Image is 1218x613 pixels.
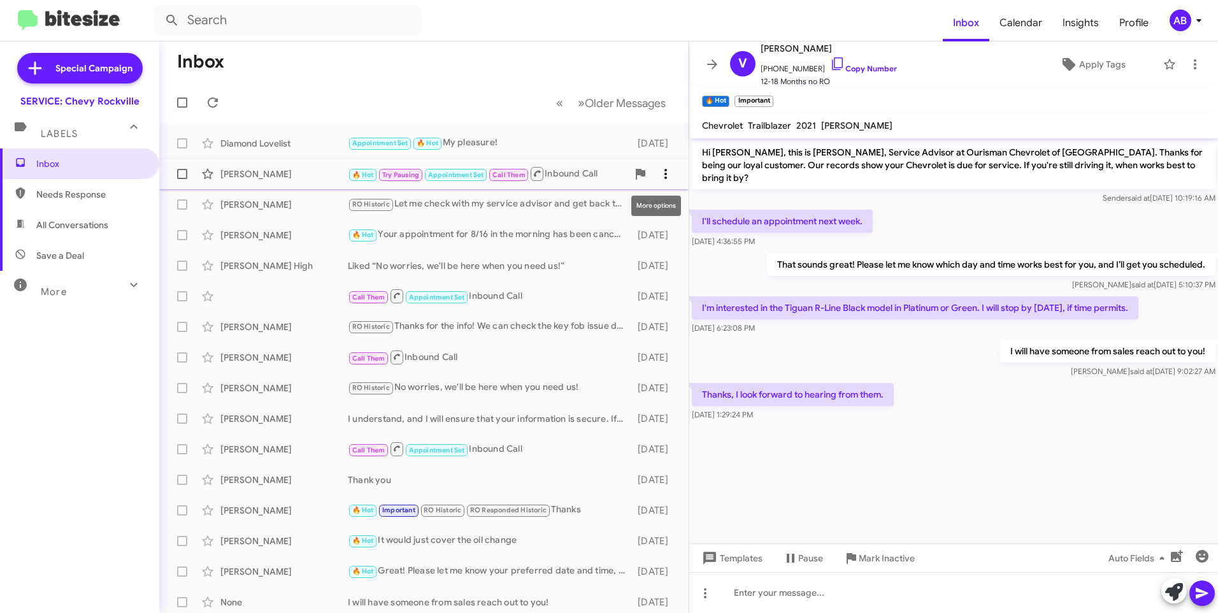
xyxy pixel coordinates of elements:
div: Diamond Lovelist [220,137,348,150]
span: [PERSON_NAME] [761,41,897,56]
div: My pleasure! [348,136,632,150]
span: Chevrolet [702,120,743,131]
div: I understand, and I will ensure that your information is secure. If you need assistance with your... [348,412,632,425]
div: Thank you [348,473,632,486]
p: I'm interested in the Tiguan R-Line Black model in Platinum or Green. I will stop by [DATE], if t... [692,296,1138,319]
div: [DATE] [632,565,678,578]
span: « [556,95,563,111]
div: SERVICE: Chevy Rockville [20,95,140,108]
div: [PERSON_NAME] [220,504,348,517]
input: Search [154,5,422,36]
div: [PERSON_NAME] [220,198,348,211]
span: V [738,54,747,74]
small: Important [734,96,773,107]
div: [PERSON_NAME] [220,535,348,547]
div: [PERSON_NAME] [220,321,348,333]
span: Call Them [492,171,526,179]
span: RO Historic [352,384,390,392]
span: said at [1128,193,1150,203]
span: RO Historic [352,322,390,331]
span: RO Historic [352,200,390,208]
button: AB [1159,10,1204,31]
div: [DATE] [632,412,678,425]
p: I'll schedule an appointment next week. [692,210,873,233]
span: 🔥 Hot [352,171,374,179]
span: [PERSON_NAME] [DATE] 5:10:37 PM [1072,280,1215,289]
div: [DATE] [632,259,678,272]
span: Insights [1052,4,1109,41]
span: More [41,286,67,298]
span: 🔥 Hot [417,139,438,147]
span: All Conversations [36,219,108,231]
a: Profile [1109,4,1159,41]
span: 🔥 Hot [352,537,374,545]
p: Thanks, I look forward to hearing from them. [692,383,894,406]
span: » [578,95,585,111]
div: [PERSON_NAME] [220,229,348,242]
div: [PERSON_NAME] [220,473,348,486]
span: Pause [798,547,823,570]
div: [DATE] [632,229,678,242]
div: More options [631,196,681,216]
div: Inbound Call [348,166,627,182]
span: Important [382,506,415,514]
span: Trailblazer [748,120,791,131]
span: [PERSON_NAME] [821,120,892,131]
div: It would just cover the oil change [348,533,632,548]
div: [DATE] [632,382,678,394]
span: [DATE] 6:23:08 PM [692,323,755,333]
div: Inbound Call [348,441,632,457]
div: None [220,596,348,609]
span: 12-18 Months no RO [761,75,897,88]
div: Your appointment for 8/16 in the morning has been canceled. If you need to reschedule or have any... [348,227,632,242]
div: [PERSON_NAME] [220,168,348,180]
p: That sounds great! Please let me know which day and time works best for you, and I’ll get you sch... [767,253,1215,276]
div: [DATE] [632,473,678,486]
span: Call Them [352,293,385,301]
button: Next [570,90,673,116]
span: Try Pausing [382,171,419,179]
div: Inbound Call [348,349,632,365]
div: [DATE] [632,443,678,456]
span: [PHONE_NUMBER] [761,56,897,75]
span: Sender [DATE] 10:19:16 AM [1103,193,1215,203]
button: Templates [689,547,773,570]
span: Special Campaign [55,62,133,75]
div: Great! Please let me know your preferred date and time, and I'll help you schedule the appointment. [348,564,632,579]
div: [DATE] [632,290,678,303]
div: Let me check with my service advisor and get back to you. [348,197,632,212]
div: [DATE] [632,596,678,609]
div: [PERSON_NAME] [220,443,348,456]
nav: Page navigation example [549,90,673,116]
span: Appointment Set [352,139,408,147]
span: Save a Deal [36,249,84,262]
button: Auto Fields [1098,547,1180,570]
span: Inbox [943,4,989,41]
span: 🔥 Hot [352,231,374,239]
span: Call Them [352,354,385,363]
button: Pause [773,547,833,570]
span: Older Messages [585,96,666,110]
button: Apply Tags [1028,53,1157,76]
div: [PERSON_NAME] [220,382,348,394]
button: Previous [548,90,571,116]
span: Mark Inactive [859,547,915,570]
div: [DATE] [632,351,678,364]
small: 🔥 Hot [702,96,729,107]
div: Thanks for the info! We can check the key fob issue during your visit, But it is recommended to d... [348,319,632,334]
span: RO Responded Historic [470,506,547,514]
span: 🔥 Hot [352,506,374,514]
span: [DATE] 4:36:55 PM [692,236,755,246]
div: [PERSON_NAME] High [220,259,348,272]
div: [DATE] [632,504,678,517]
div: [DATE] [632,535,678,547]
div: I will have someone from sales reach out to you! [348,596,632,609]
div: No worries, we'll be here when you need us! [348,380,632,395]
span: [PERSON_NAME] [DATE] 9:02:27 AM [1071,366,1215,376]
span: 2021 [796,120,816,131]
span: Appointment Set [409,446,465,454]
span: Apply Tags [1079,53,1126,76]
span: Call Them [352,446,385,454]
h1: Inbox [177,52,224,72]
span: Inbox [36,157,145,170]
